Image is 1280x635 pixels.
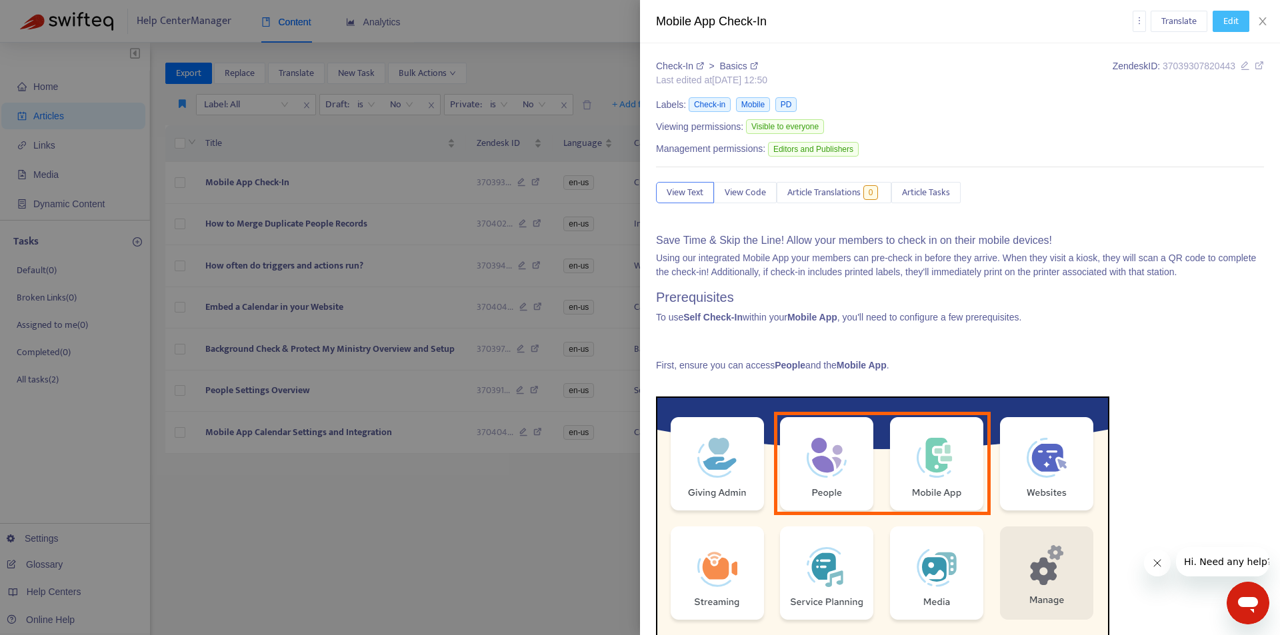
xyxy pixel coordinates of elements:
button: View Code [714,182,777,203]
div: > [656,59,767,73]
strong: Self Check-In [683,312,743,322]
span: Article Tasks [902,185,950,200]
span: Labels: [656,98,686,112]
span: Management permissions: [656,142,765,156]
span: Visible to everyone [746,119,824,134]
span: Check-in [689,97,731,112]
iframe: Button to launch messaging window [1227,582,1269,624]
h2: Prerequisites [656,289,1264,305]
span: more [1135,16,1144,25]
button: View Text [656,182,714,203]
button: Translate [1151,11,1207,32]
div: Mobile App Check-In [656,13,1133,31]
span: PD [775,97,797,112]
a: Check-In [656,61,707,71]
button: more [1133,11,1146,32]
div: Last edited at [DATE] 12:50 [656,73,767,87]
strong: Mobile App [837,360,887,370]
button: Article Tasks [891,182,961,203]
span: View Text [667,185,703,200]
iframe: Close message [1144,550,1171,576]
span: Edit [1223,14,1239,29]
div: Zendesk ID: [1113,59,1264,87]
iframe: Message from company [1176,547,1269,576]
p: To use within your , you'll need to configure a few prerequisites. [656,311,1264,324]
span: Editors and Publishers [768,142,859,157]
span: Hi. Need any help? [8,9,96,20]
span: Article Translations [787,185,861,200]
button: Close [1253,15,1272,28]
span: 37039307820443 [1163,61,1235,71]
span: 0 [863,185,879,200]
h4: Save Time & Skip the Line! Allow your members to check in on their mobile devices! [656,234,1264,247]
strong: Mobile App [787,312,837,322]
span: Viewing permissions: [656,120,743,134]
button: Article Translations0 [777,182,891,203]
button: Edit [1213,11,1249,32]
strong: People [775,360,805,370]
span: Mobile [736,97,770,112]
span: Translate [1161,14,1197,29]
p: First, ensure you can access and the . [656,358,1264,386]
a: Basics [719,61,757,71]
span: close [1257,16,1268,27]
span: View Code [725,185,766,200]
p: Using our integrated Mobile App your members can pre-check in before they arrive. When they visit... [656,251,1264,279]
